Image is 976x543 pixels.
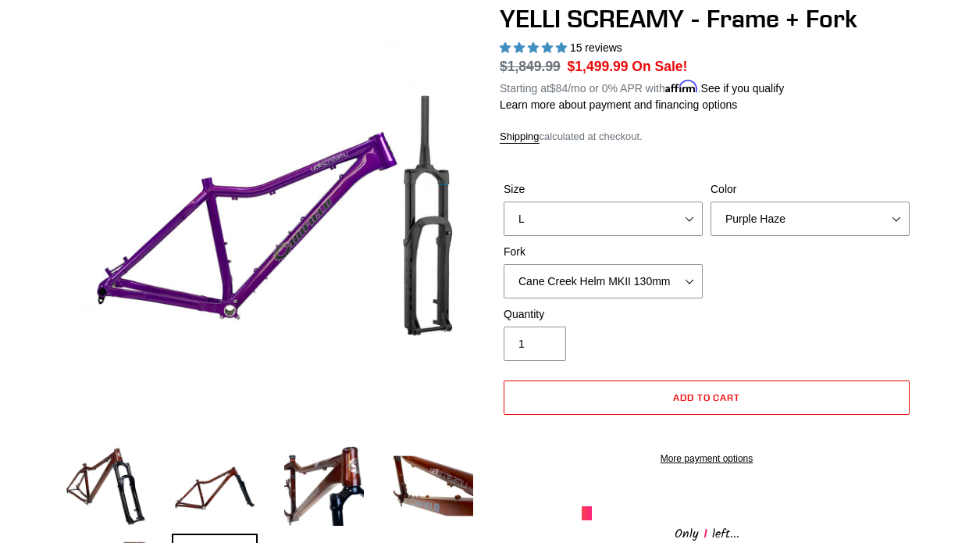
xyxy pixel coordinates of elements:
[504,244,703,260] label: Fork
[504,181,703,198] label: Size
[568,59,629,74] span: $1,499.99
[500,59,561,74] s: $1,849.99
[500,130,540,144] a: Shipping
[500,98,737,111] a: Learn more about payment and financing options
[500,4,914,34] h1: YELLI SCREAMY - Frame + Fork
[500,129,914,145] div: calculated at checkout.
[500,77,784,97] p: Starting at /mo or 0% APR with .
[500,41,570,54] span: 5.00 stars
[570,41,622,54] span: 15 reviews
[172,443,258,529] img: Load image into Gallery viewer, YELLI SCREAMY - Frame + Fork
[711,181,910,198] label: Color
[550,82,568,95] span: $84
[504,452,910,466] a: More payment options
[701,82,785,95] a: See if you qualify - Learn more about Affirm Financing (opens in modal)
[673,391,741,403] span: Add to cart
[390,443,476,529] img: Load image into Gallery viewer, YELLI SCREAMY - Frame + Fork
[504,306,703,323] label: Quantity
[632,56,687,77] span: On Sale!
[62,443,148,529] img: Load image into Gallery viewer, YELLI SCREAMY - Frame + Fork
[504,380,910,415] button: Add to cart
[281,443,367,529] img: Load image into Gallery viewer, YELLI SCREAMY - Frame + Fork
[665,80,698,93] span: Affirm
